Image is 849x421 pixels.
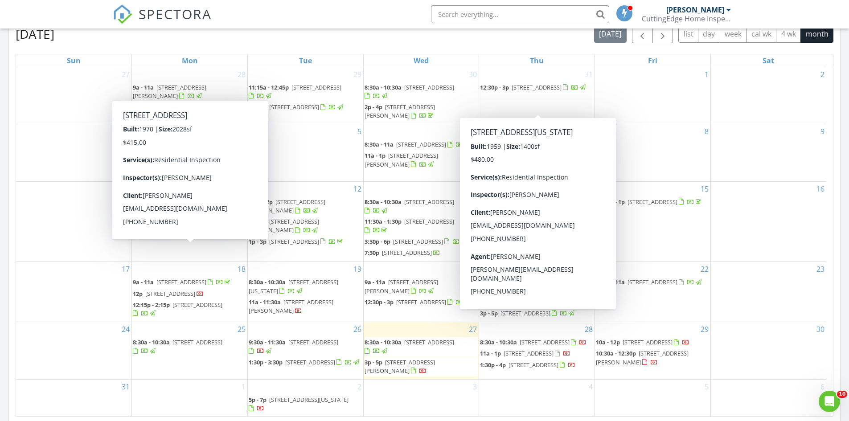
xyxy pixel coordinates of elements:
[596,338,689,346] a: 10a - 12p [STREET_ADDRESS]
[249,102,362,113] a: 1p - 3p [STREET_ADDRESS]
[699,322,710,336] a: Go to August 29, 2025
[249,217,319,234] a: 1p - 3p [STREET_ADDRESS][PERSON_NAME]
[595,124,711,182] td: Go to August 8, 2025
[365,151,438,168] a: 11a - 1p [STREET_ADDRESS][PERSON_NAME]
[703,67,710,82] a: Go to August 1, 2025
[710,262,826,322] td: Go to August 23, 2025
[249,297,362,316] a: 11a - 11:30a [STREET_ADDRESS][PERSON_NAME]
[288,338,338,346] span: [STREET_ADDRESS]
[133,338,170,346] span: 8:30a - 10:30a
[236,182,247,196] a: Go to August 11, 2025
[249,198,325,214] a: 10a - 12p [STREET_ADDRESS][PERSON_NAME]
[133,300,246,319] a: 12:15p - 2:15p [STREET_ADDRESS]
[628,278,677,286] span: [STREET_ADDRESS]
[249,278,338,294] a: 8:30a - 10:30a [STREET_ADDRESS][US_STATE]
[133,277,246,288] a: 9a - 11a [STREET_ADDRESS]
[16,181,132,262] td: Go to August 10, 2025
[249,198,325,214] span: [STREET_ADDRESS][PERSON_NAME]
[699,262,710,276] a: Go to August 22, 2025
[365,237,468,245] a: 3:30p - 6p [STREET_ADDRESS]
[356,124,363,139] a: Go to August 5, 2025
[133,290,143,298] span: 12p
[480,361,506,369] span: 1:30p - 4p
[124,124,131,139] a: Go to August 3, 2025
[583,262,595,276] a: Go to August 21, 2025
[120,182,131,196] a: Go to August 10, 2025
[480,308,594,319] a: 3p - 5p [STREET_ADDRESS]
[776,25,801,43] button: 4 wk
[480,309,576,317] a: 3p - 5p [STREET_ADDRESS]
[479,262,595,322] td: Go to August 21, 2025
[249,83,289,91] span: 11:15a - 12:45p
[65,54,82,67] a: Sunday
[249,338,338,355] a: 9:30a - 11:30a [STREET_ADDRESS]
[596,278,703,286] a: 8:30a - 11a [STREET_ADDRESS]
[761,54,776,67] a: Saturday
[480,159,594,179] a: 11:30a - 1:30p [STREET_ADDRESS]
[800,25,833,43] button: month
[710,379,826,416] td: Go to September 6, 2025
[16,67,132,124] td: Go to July 27, 2025
[480,139,594,159] a: 8a - 10a [STREET_ADDRESS][US_STATE]
[133,139,246,150] a: 8a - 10a [STREET_ADDRESS]
[710,322,826,380] td: Go to August 30, 2025
[471,124,479,139] a: Go to August 6, 2025
[583,182,595,196] a: Go to August 14, 2025
[699,182,710,196] a: Go to August 15, 2025
[120,67,131,82] a: Go to July 27, 2025
[247,67,363,124] td: Go to July 29, 2025
[480,337,594,348] a: 8:30a - 10:30a [STREET_ADDRESS]
[652,25,673,43] button: Next month
[285,358,335,366] span: [STREET_ADDRESS]
[480,140,583,157] a: 8a - 10a [STREET_ADDRESS][US_STATE]
[365,249,440,257] a: 7:30p [STREET_ADDRESS]
[479,322,595,380] td: Go to August 28, 2025
[396,298,446,306] span: [STREET_ADDRESS]
[815,182,826,196] a: Go to August 16, 2025
[133,290,204,298] a: 12p [STREET_ADDRESS]
[133,82,246,102] a: 9a - 11a [STREET_ADDRESS][PERSON_NAME]
[16,25,54,43] h2: [DATE]
[365,151,438,168] span: [STREET_ADDRESS][PERSON_NAME]
[365,337,478,356] a: 8:30a - 10:30a [STREET_ADDRESS]
[247,124,363,182] td: Go to August 5, 2025
[480,360,594,371] a: 1:30p - 4p [STREET_ADDRESS]
[133,140,232,148] a: 8a - 10a [STREET_ADDRESS]
[703,380,710,394] a: Go to September 5, 2025
[480,278,570,294] a: 8:30a - 10:30a [STREET_ADDRESS]
[587,124,595,139] a: Go to August 7, 2025
[480,348,594,359] a: 11a - 1p [STREET_ADDRESS]
[156,278,206,286] span: [STREET_ADDRESS]
[815,322,826,336] a: Go to August 30, 2025
[352,182,363,196] a: Go to August 12, 2025
[133,197,246,208] a: 9a - 11a [STREET_ADDRESS]
[249,197,362,216] a: 10a - 12p [STREET_ADDRESS][PERSON_NAME]
[365,278,438,294] a: 9a - 11a [STREET_ADDRESS][PERSON_NAME]
[471,380,479,394] a: Go to September 3, 2025
[365,83,402,91] span: 8:30a - 10:30a
[249,82,362,102] a: 11:15a - 12:45p [STREET_ADDRESS]
[236,262,247,276] a: Go to August 18, 2025
[431,5,609,23] input: Search everything...
[365,358,382,366] span: 3p - 5p
[365,198,402,206] span: 8:30a - 10:30a
[133,83,206,100] a: 9a - 11a [STREET_ADDRESS][PERSON_NAME]
[500,309,550,317] span: [STREET_ADDRESS]
[479,124,595,182] td: Go to August 7, 2025
[596,278,625,286] span: 8:30a - 11a
[291,83,341,91] span: [STREET_ADDRESS]
[249,237,362,247] a: 1p - 3p [STREET_ADDRESS]
[678,25,698,43] button: list
[249,298,333,315] a: 11a - 11:30a [STREET_ADDRESS][PERSON_NAME]
[480,361,575,369] a: 1:30p - 4p [STREET_ADDRESS]
[365,298,472,306] a: 12:30p - 3p [STREET_ADDRESS]
[133,198,232,206] a: 9a - 11a [STREET_ADDRESS]
[249,237,345,245] a: 1p - 3p [STREET_ADDRESS]
[133,208,246,219] a: 6:30p [STREET_ADDRESS]
[172,301,222,309] span: [STREET_ADDRESS]
[365,217,402,225] span: 11:30a - 1:30p
[642,14,731,23] div: CuttingEdge Home Inspections
[528,54,545,67] a: Thursday
[404,217,454,225] span: [STREET_ADDRESS]
[365,278,438,294] span: [STREET_ADDRESS][PERSON_NAME]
